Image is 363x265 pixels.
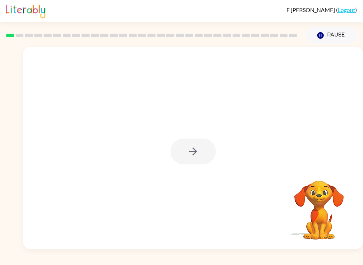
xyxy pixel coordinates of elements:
video: Your browser must support playing .mp4 files to use Literably. Please try using another browser. [284,170,354,241]
span: F [PERSON_NAME] [286,6,336,13]
a: Logout [338,6,355,13]
button: Pause [306,27,357,44]
div: ( ) [286,6,357,13]
img: Literably [6,3,45,18]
